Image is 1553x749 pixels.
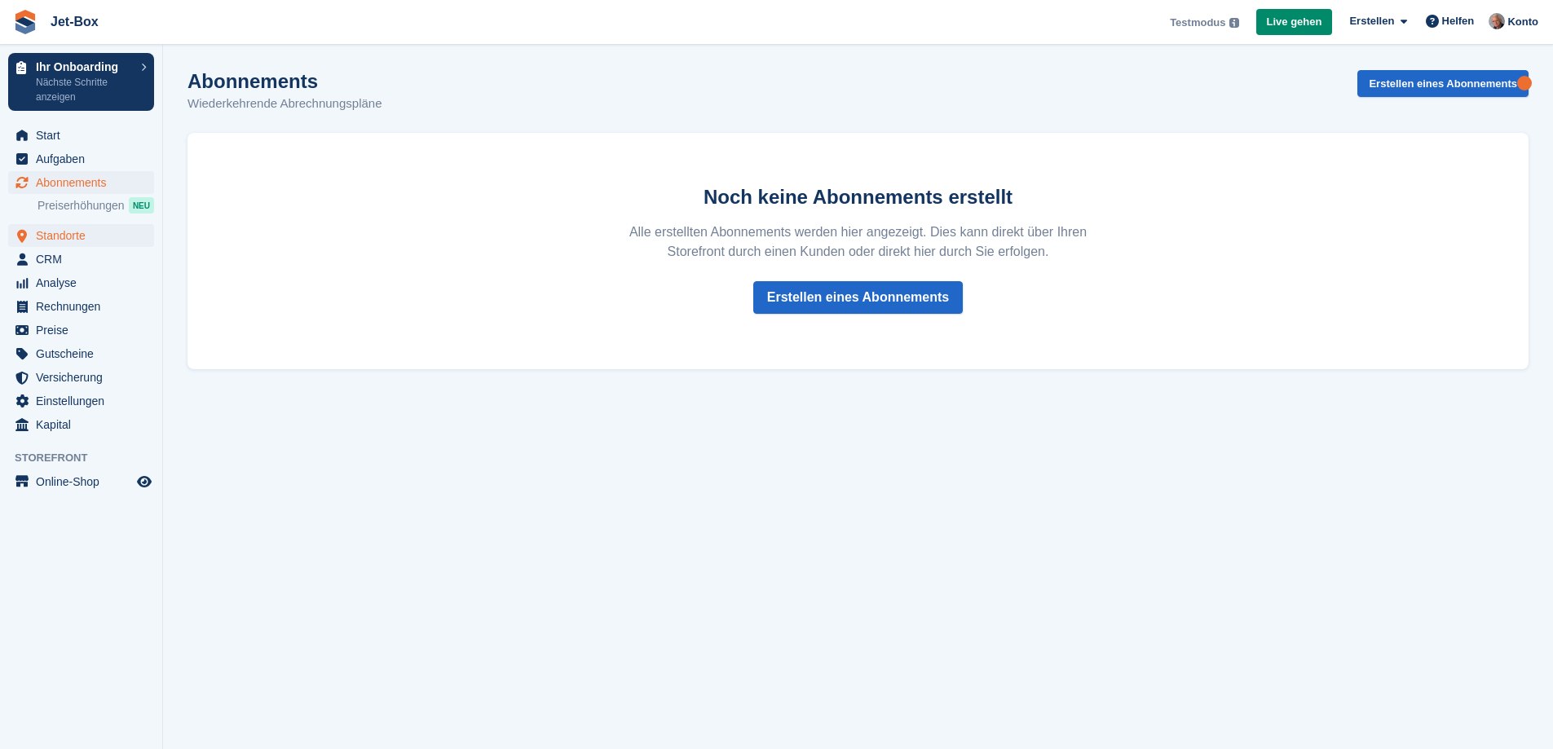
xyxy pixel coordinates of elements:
a: menu [8,295,154,318]
span: Preise [36,319,134,341]
span: Standorte [36,224,134,247]
span: Einstellungen [36,390,134,412]
div: NEU [129,197,154,214]
a: menu [8,271,154,294]
a: Erstellen eines Abonnements [753,281,963,314]
p: Wiederkehrende Abrechnungspläne [188,95,382,113]
span: Konto [1507,14,1538,30]
span: Aufgaben [36,148,134,170]
span: Kapital [36,413,134,436]
a: menu [8,390,154,412]
a: menu [8,171,154,194]
a: Vorschau-Shop [135,472,154,491]
a: menu [8,248,154,271]
a: menu [8,366,154,389]
span: Preiserhöhungen [38,198,125,214]
a: menu [8,342,154,365]
span: Testmodus [1170,15,1225,31]
p: Alle erstellten Abonnements werden hier angezeigt. Dies kann direkt über Ihren Storefront durch e... [620,222,1096,262]
a: Jet-Box [44,8,105,35]
a: Erstellen eines Abonnements [1357,70,1529,97]
a: menu [8,148,154,170]
img: Kai-Uwe Walzer [1489,13,1505,29]
img: stora-icon-8386f47178a22dfd0bd8f6a31ec36ba5ce8667c1dd55bd0f319d3a0aa187defe.svg [13,10,38,34]
p: Ihr Onboarding [36,61,133,73]
p: Nächste Schritte anzeigen [36,75,133,104]
img: icon-info-grey-7440780725fd019a000dd9b08b2336e03edf1995a4989e88bcd33f0948082b44.svg [1229,18,1239,28]
div: Tooltip anchor [1517,76,1532,90]
strong: Noch keine Abonnements erstellt [704,186,1013,208]
a: Ihr Onboarding Nächste Schritte anzeigen [8,53,154,111]
h1: Abonnements [188,70,382,92]
span: Rechnungen [36,295,134,318]
span: Abonnements [36,171,134,194]
span: Online-Shop [36,470,134,493]
a: Preiserhöhungen NEU [38,196,154,214]
span: Start [36,124,134,147]
span: Storefront [15,450,162,466]
span: Erstellen [1349,13,1394,29]
a: Speisekarte [8,470,154,493]
span: Live gehen [1267,14,1322,30]
a: menu [8,319,154,341]
a: menu [8,124,154,147]
a: menu [8,413,154,436]
a: menu [8,224,154,247]
span: Versicherung [36,366,134,389]
span: Helfen [1442,13,1475,29]
span: Analyse [36,271,134,294]
span: Gutscheine [36,342,134,365]
a: Live gehen [1256,9,1333,36]
span: CRM [36,248,134,271]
